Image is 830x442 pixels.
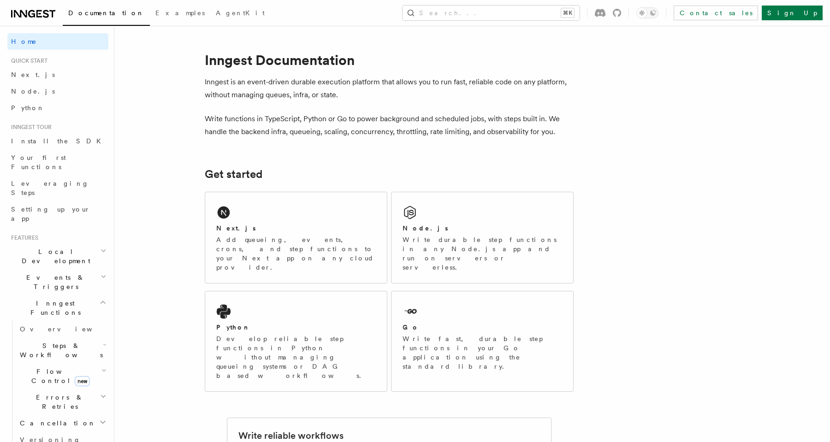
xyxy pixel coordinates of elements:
a: Next.jsAdd queueing, events, crons, and step functions to your Next app on any cloud provider. [205,192,387,283]
span: Inngest Functions [7,299,100,317]
span: Errors & Retries [16,393,100,411]
span: Your first Functions [11,154,66,171]
kbd: ⌘K [561,8,574,18]
button: Cancellation [16,415,108,431]
span: Documentation [68,9,144,17]
button: Events & Triggers [7,269,108,295]
p: Write durable step functions in any Node.js app and run on servers or serverless. [403,235,562,272]
a: Node.jsWrite durable step functions in any Node.js app and run on servers or serverless. [391,192,574,283]
h2: Node.js [403,224,448,233]
span: AgentKit [216,9,265,17]
span: Local Development [7,247,101,265]
a: Get started [205,168,262,181]
p: Write fast, durable step functions in your Go application using the standard library. [403,334,562,371]
a: Python [7,100,108,116]
p: Write functions in TypeScript, Python or Go to power background and scheduled jobs, with steps bu... [205,112,574,138]
button: Search...⌘K [403,6,580,20]
p: Develop reliable step functions in Python without managing queueing systems or DAG based workflows. [216,334,376,380]
span: Home [11,37,37,46]
a: AgentKit [210,3,270,25]
a: Overview [16,321,108,337]
a: Home [7,33,108,50]
button: Flow Controlnew [16,363,108,389]
button: Steps & Workflows [16,337,108,363]
button: Errors & Retries [16,389,108,415]
p: Add queueing, events, crons, and step functions to your Next app on any cloud provider. [216,235,376,272]
a: Contact sales [674,6,758,20]
a: Leveraging Steps [7,175,108,201]
a: Examples [150,3,210,25]
h2: Next.js [216,224,256,233]
h2: Go [403,323,419,332]
span: Steps & Workflows [16,341,103,359]
span: Cancellation [16,418,96,428]
span: Leveraging Steps [11,180,89,196]
span: Overview [20,325,115,333]
button: Inngest Functions [7,295,108,321]
span: Inngest tour [7,124,52,131]
button: Toggle dark mode [636,7,658,18]
span: Next.js [11,71,55,78]
h1: Inngest Documentation [205,52,574,68]
span: new [75,376,90,386]
span: Setting up your app [11,206,90,222]
span: Flow Control [16,367,101,385]
span: Node.js [11,88,55,95]
span: Python [11,104,45,112]
h2: Python [216,323,250,332]
span: Install the SDK [11,137,107,145]
a: Sign Up [762,6,823,20]
span: Quick start [7,57,47,65]
a: Setting up your app [7,201,108,227]
a: Node.js [7,83,108,100]
a: Documentation [63,3,150,26]
a: PythonDevelop reliable step functions in Python without managing queueing systems or DAG based wo... [205,291,387,392]
a: GoWrite fast, durable step functions in your Go application using the standard library. [391,291,574,392]
a: Your first Functions [7,149,108,175]
span: Examples [155,9,205,17]
a: Next.js [7,66,108,83]
p: Inngest is an event-driven durable execution platform that allows you to run fast, reliable code ... [205,76,574,101]
span: Events & Triggers [7,273,101,291]
a: Install the SDK [7,133,108,149]
button: Local Development [7,243,108,269]
h2: Write reliable workflows [238,429,344,442]
span: Features [7,234,38,242]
